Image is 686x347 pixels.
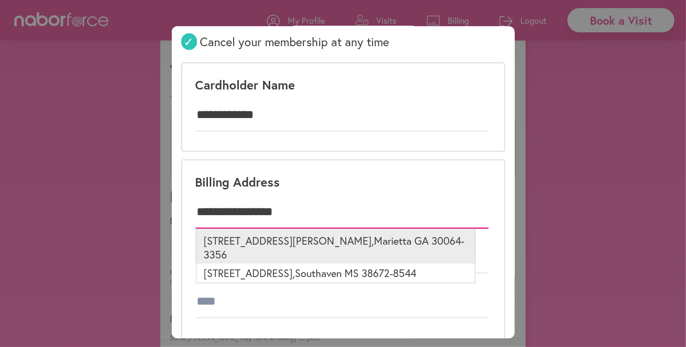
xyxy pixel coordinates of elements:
[181,33,197,50] span: ✓
[196,77,295,93] p: Cardholder Name
[196,174,280,190] p: Billing Address
[196,264,476,284] li: [STREET_ADDRESS] , Southaven MS 38672-8544
[181,33,390,50] span: Cancel your membership at any time
[196,229,476,264] li: [STREET_ADDRESS][PERSON_NAME] , Marietta GA 30064-3356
